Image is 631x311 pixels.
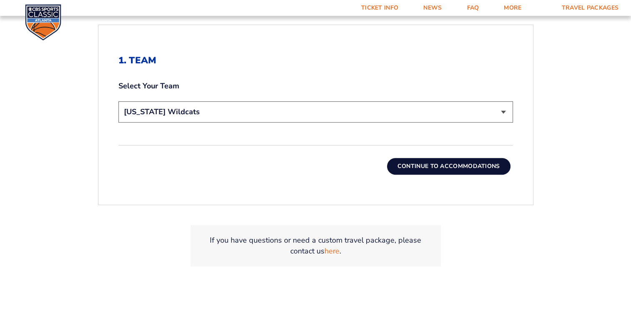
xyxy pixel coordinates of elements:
h2: 1. Team [118,55,513,66]
p: If you have questions or need a custom travel package, please contact us . [201,235,431,256]
a: here [324,246,339,256]
button: Continue To Accommodations [387,158,510,175]
label: Select Your Team [118,81,513,91]
img: CBS Sports Classic [25,4,61,40]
